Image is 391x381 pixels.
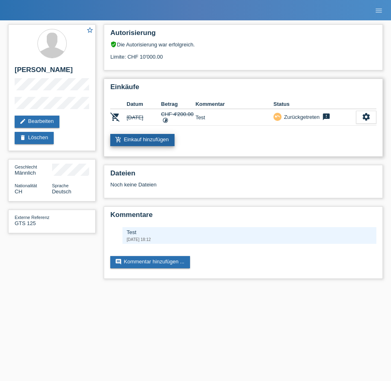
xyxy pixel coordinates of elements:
i: menu [375,7,383,15]
td: CHF 4'200.00 [161,109,196,126]
i: undo [275,114,280,119]
th: Status [273,99,356,109]
td: [DATE] [127,109,161,126]
span: Geschlecht [15,164,37,169]
div: [DATE] 18:12 [127,237,372,242]
i: comment [115,258,122,265]
i: verified_user [110,41,117,48]
i: delete [20,134,26,141]
span: Nationalität [15,183,37,188]
span: Sprache [52,183,69,188]
div: Limite: CHF 10'000.00 [110,48,376,60]
i: add_shopping_cart [115,136,122,143]
h2: Dateien [110,169,376,182]
i: POSP00028287 [110,112,120,122]
div: Die Autorisierung war erfolgreich. [110,41,376,48]
i: feedback [321,113,331,121]
div: Test [127,229,372,235]
h2: Kommentare [110,211,376,223]
a: deleteLöschen [15,132,54,144]
a: add_shopping_cartEinkauf hinzufügen [110,134,175,146]
div: GTS 125 [15,214,52,226]
th: Kommentar [195,99,273,109]
a: star_border [86,26,94,35]
h2: [PERSON_NAME] [15,66,89,78]
th: Betrag [161,99,196,109]
a: menu [371,8,387,13]
span: Schweiz [15,188,22,195]
h2: Einkäufe [110,83,376,95]
i: edit [20,118,26,125]
span: Externe Referenz [15,215,50,220]
div: Noch keine Dateien [110,182,299,188]
i: Fixe Raten (36 Raten) [162,117,168,123]
a: commentKommentar hinzufügen ... [110,256,190,268]
span: Deutsch [52,188,72,195]
div: Männlich [15,164,52,176]
i: settings [362,112,371,121]
h2: Autorisierung [110,29,376,41]
div: Zurückgetreten [282,113,319,121]
a: editBearbeiten [15,116,59,128]
td: Test [195,109,273,126]
th: Datum [127,99,161,109]
i: star_border [86,26,94,34]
